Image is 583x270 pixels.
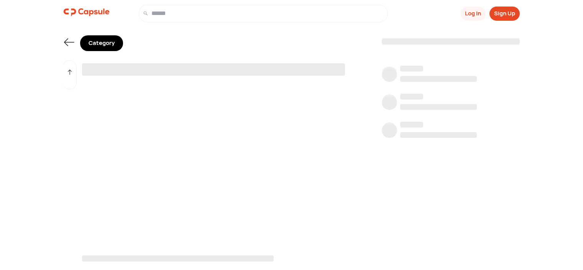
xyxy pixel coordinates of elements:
[400,94,423,99] span: ‌
[382,68,397,83] span: ‌
[400,132,477,138] span: ‌
[82,63,345,76] span: ‌
[460,7,486,21] button: Log In
[400,66,423,71] span: ‌
[82,255,274,262] span: ‌
[382,96,397,111] span: ‌
[400,76,477,82] span: ‌
[64,5,110,20] img: logo
[382,38,520,45] span: ‌
[64,5,110,22] a: logo
[489,7,520,21] button: Sign Up
[400,104,477,110] span: ‌
[80,35,123,51] div: Category
[400,122,423,128] span: ‌
[382,124,397,139] span: ‌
